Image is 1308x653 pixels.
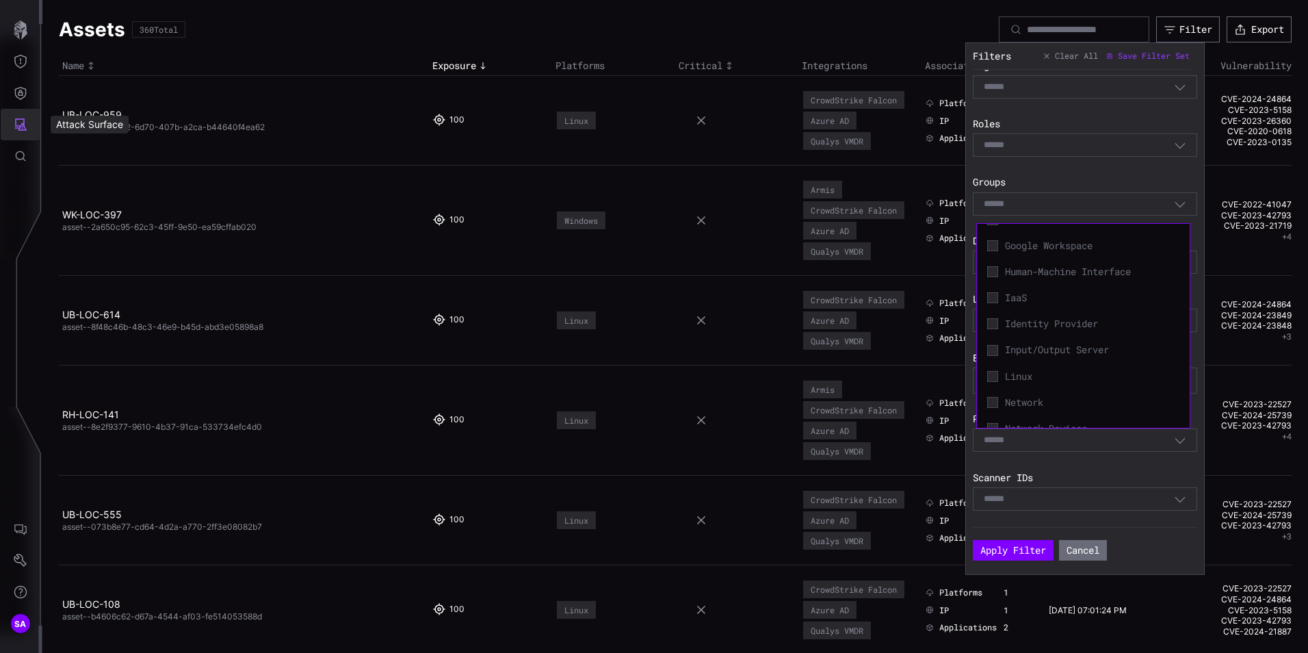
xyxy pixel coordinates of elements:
[1172,615,1292,626] a: CVE-2023-42793
[811,446,863,456] div: Qualys VMDR
[62,209,122,220] a: WK-LOC-397
[1005,422,1179,435] span: Network Devices
[939,415,949,426] span: IP
[62,60,426,72] div: Toggle sort direction
[1172,510,1292,521] a: CVE-2024-25739
[62,422,262,432] span: asset--8e2f9377-9610-4b37-91ca-533734efc4d0
[939,605,949,616] span: IP
[1172,583,1292,594] a: CVE-2023-22527
[939,133,997,144] span: Applications
[449,214,460,227] div: 100
[1172,94,1292,105] a: CVE-2024-24864
[62,611,262,622] span: asset--b4606c62-d67a-4544-af03-fe514053588d
[798,56,921,76] th: Integrations
[564,216,598,225] div: Windows
[62,109,122,120] a: UB-LOC-959
[973,118,1197,130] label: Roles
[973,352,1197,364] label: Email
[14,617,27,631] span: SA
[449,604,460,616] div: 100
[51,116,129,133] div: Attack Surface
[811,626,863,635] div: Qualys VMDR
[973,472,1197,484] label: Scanner IDs
[811,385,835,394] div: Armis
[939,398,982,409] span: Platforms
[1282,331,1292,342] button: +3
[564,605,588,615] div: Linux
[449,514,460,526] div: 100
[564,415,588,425] div: Linux
[939,198,982,209] span: Platforms
[1282,531,1292,542] button: +3
[140,25,178,34] div: 360 Total
[973,50,1011,62] div: Filters
[1005,266,1179,278] span: Human-Machine Interface
[811,495,897,504] div: CrowdStrike Falcon
[973,413,1197,425] label: Platforms
[973,293,1197,305] label: Locations
[811,515,849,525] div: Azure AD
[1004,622,1031,633] div: 2
[811,585,897,594] div: CrowdStrike Falcon
[939,116,949,127] span: IP
[62,322,263,332] span: asset--8f48c46b-48c3-46e9-b45d-abd3e05898a8
[449,114,460,127] div: 100
[1174,81,1186,93] button: Toggle options menu
[62,522,262,532] span: asset--073b8e77-cd64-4d2a-a770-2ff3e08082b7
[1004,605,1031,616] div: 1
[1172,626,1292,637] a: CVE-2024-21887
[973,540,1054,561] button: Apply Filter
[564,515,588,525] div: Linux
[1282,231,1292,242] button: +4
[1172,220,1292,231] a: CVE-2023-21719
[1172,126,1292,137] a: CVE-2020-0618
[1005,370,1179,383] span: Linux
[1172,199,1292,210] a: CVE-2022-41047
[1172,520,1292,531] a: CVE-2023-42793
[811,136,863,146] div: Qualys VMDR
[1005,318,1179,330] span: Identity Provider
[811,295,897,305] div: CrowdStrike Falcon
[564,316,588,325] div: Linux
[1179,23,1212,36] div: Filter
[1227,16,1292,42] button: Export
[939,515,949,526] span: IP
[939,216,949,227] span: IP
[811,336,863,346] div: Qualys VMDR
[1172,310,1292,321] a: CVE-2024-23849
[939,587,982,598] span: Platforms
[1,608,40,639] button: SA
[59,17,125,42] h1: Assets
[939,316,949,326] span: IP
[939,433,997,444] span: Applications
[449,314,460,326] div: 100
[921,56,1045,76] th: Associations
[1174,493,1186,505] button: Toggle options menu
[811,246,863,256] div: Qualys VMDR
[1172,299,1292,310] a: CVE-2024-24864
[1172,420,1292,431] a: CVE-2023-42793
[1174,434,1186,446] button: Toggle options menu
[939,98,982,109] span: Platforms
[939,498,982,509] span: Platforms
[811,405,897,415] div: CrowdStrike Falcon
[1168,56,1292,76] th: Vulnerability
[811,426,849,435] div: Azure AD
[1055,51,1098,62] span: Clear All
[1005,292,1179,304] span: IaaS
[432,60,549,72] div: Toggle sort direction
[811,226,849,235] div: Azure AD
[1172,399,1292,410] a: CVE-2023-22527
[552,56,675,76] th: Platforms
[1059,540,1107,561] button: Cancel
[1005,396,1179,409] span: Network
[1049,605,1127,615] time: [DATE] 07:01:24 PM
[62,509,122,520] a: UB-LOC-555
[1005,344,1179,356] span: Input/Output Server
[1174,198,1186,210] button: Toggle options menu
[62,309,120,320] a: UB-LOC-614
[811,536,863,546] div: Qualys VMDR
[939,298,982,309] span: Platforms
[811,95,897,105] div: CrowdStrike Falcon
[1282,431,1292,442] button: +4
